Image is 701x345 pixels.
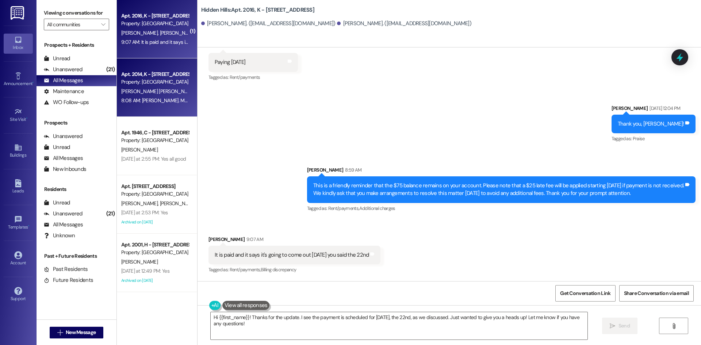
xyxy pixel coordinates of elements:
span: • [32,80,34,85]
i:  [610,323,615,329]
span: Rent/payments , [328,205,359,211]
span: [PERSON_NAME] [PERSON_NAME] [121,88,195,95]
span: • [28,223,29,229]
div: Prospects [37,119,116,127]
div: 8:59 AM [343,166,361,174]
div: All Messages [44,77,83,84]
div: Tagged as: [612,133,696,144]
div: Tagged as: [208,72,298,83]
i:  [57,330,63,336]
div: Tagged as: [307,203,696,214]
div: Apt. [STREET_ADDRESS] [121,183,189,190]
div: Thank you, [PERSON_NAME]! [618,120,684,128]
span: Rent/payments [230,74,260,80]
div: This is a friendly reminder that the $75 balance remains on your account. Please note that a $25 ... [313,182,684,198]
button: Get Conversation Link [555,285,615,302]
div: Archived on [DATE] [120,218,189,227]
div: All Messages [44,221,83,229]
div: Property: [GEOGRAPHIC_DATA] [121,137,189,144]
span: Billing discrepancy [261,267,296,273]
span: [PERSON_NAME] [121,258,158,265]
span: [PERSON_NAME] [160,30,196,36]
div: Apt. 2001, H - [STREET_ADDRESS] [121,241,189,249]
div: Prospects + Residents [37,41,116,49]
div: All Messages [44,154,83,162]
div: It is paid and it says it's going to come out [DATE] you said the 22nd [215,251,369,259]
div: Unanswered [44,133,83,140]
div: WO Follow-ups [44,99,89,106]
input: All communities [47,19,97,30]
span: Send [618,322,630,330]
div: Property: [GEOGRAPHIC_DATA] [121,78,189,86]
div: Residents [37,185,116,193]
div: [PERSON_NAME] [307,166,696,176]
a: Templates • [4,213,33,233]
a: Support [4,285,33,304]
div: [DATE] at 2:55 PM: Yes all good [121,156,186,162]
div: Unknown [44,232,75,239]
button: Share Conversation via email [619,285,694,302]
label: Viewing conversations for [44,7,109,19]
span: • [26,116,27,121]
a: Account [4,249,33,269]
span: Additional charges [359,205,395,211]
div: (21) [104,64,116,75]
div: [PERSON_NAME]. ([EMAIL_ADDRESS][DOMAIN_NAME]) [201,20,336,27]
div: Future Residents [44,276,93,284]
div: 9:07 AM: It is paid and it says it's going to come out [DATE] you said the 22nd [121,39,283,45]
div: Apt. 2016, K - [STREET_ADDRESS] [121,12,189,20]
div: [PERSON_NAME] [612,104,696,115]
div: [DATE] at 12:49 PM: Yes [121,268,169,274]
span: [PERSON_NAME] [160,200,196,207]
div: [DATE] at 2:53 PM: Yes [121,209,168,216]
div: Apt. 1946, C - [STREET_ADDRESS] [121,129,189,137]
a: Site Visit • [4,106,33,125]
a: Inbox [4,34,33,53]
span: New Message [66,329,96,336]
span: Get Conversation Link [560,290,610,297]
i:  [101,22,105,27]
div: Property: [GEOGRAPHIC_DATA] [121,190,189,198]
span: [PERSON_NAME] [121,200,160,207]
span: Share Conversation via email [624,290,689,297]
div: Property: [GEOGRAPHIC_DATA] [121,20,189,27]
div: Archived on [DATE] [120,276,189,285]
textarea: Hi {{first_name}}! Thanks for the update. I see the payment is scheduled for [DATE], the 22nd, as... [211,312,587,340]
span: [PERSON_NAME] [121,146,158,153]
div: [DATE] 12:04 PM [648,104,680,112]
b: Hidden Hills: Apt. 2016, K - [STREET_ADDRESS] [201,6,314,14]
span: Praise [633,135,645,142]
div: Unanswered [44,210,83,218]
div: Property: [GEOGRAPHIC_DATA] [121,249,189,256]
div: New Inbounds [44,165,86,173]
div: [PERSON_NAME] [208,235,381,246]
img: ResiDesk Logo [11,6,26,20]
div: Unread [44,55,70,62]
div: Unread [44,199,70,207]
div: Maintenance [44,88,84,95]
div: Past + Future Residents [37,252,116,260]
button: Send [602,318,637,334]
span: [PERSON_NAME] [121,30,160,36]
div: Past Residents [44,265,88,273]
div: (21) [104,208,116,219]
div: 9:07 AM [245,235,263,243]
div: Paying [DATE] [215,58,245,66]
div: Apt. 2014, K - [STREET_ADDRESS] [121,70,189,78]
i:  [671,323,677,329]
div: Unanswered [44,66,83,73]
a: Leads [4,177,33,197]
div: [PERSON_NAME]. ([EMAIL_ADDRESS][DOMAIN_NAME]) [337,20,471,27]
span: Rent/payments , [230,267,261,273]
a: Buildings [4,141,33,161]
button: New Message [50,327,104,338]
div: Unread [44,143,70,151]
div: Tagged as: [208,264,381,275]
